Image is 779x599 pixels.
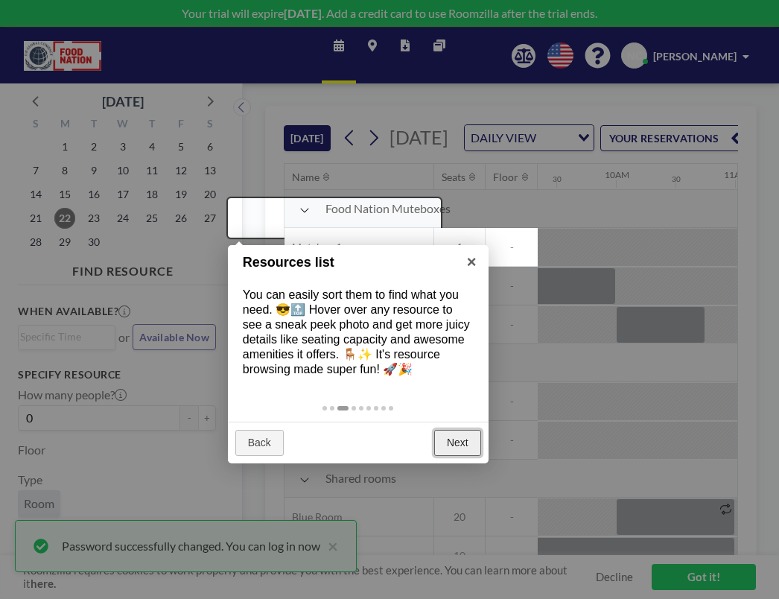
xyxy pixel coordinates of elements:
a: Back [235,430,284,457]
span: Mutebox 1 [284,241,342,254]
div: You can easily sort them to find what you need. 😎🔝 Hover over any resource to see a sneak peek ph... [228,273,489,392]
span: - [486,241,538,254]
a: Next [434,430,481,457]
h1: Resources list [243,253,451,273]
span: 1 [434,241,485,254]
a: × [455,245,489,279]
